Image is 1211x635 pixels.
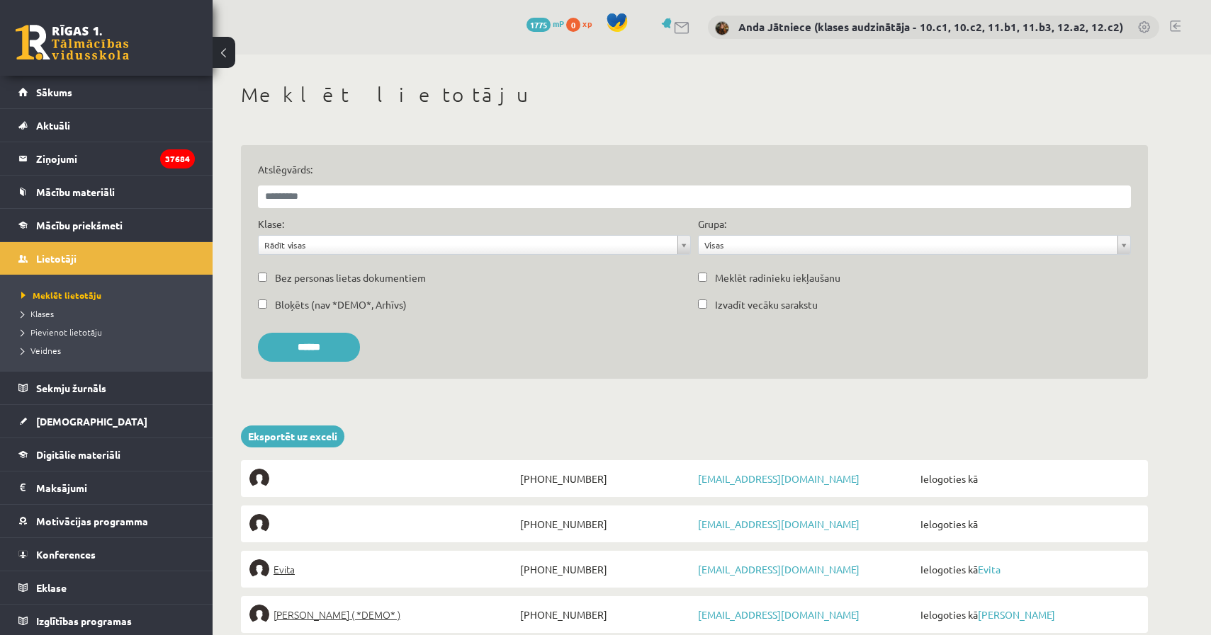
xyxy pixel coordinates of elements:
[978,608,1055,621] a: [PERSON_NAME]
[917,605,1139,624] span: Ielogoties kā
[36,614,132,627] span: Izglītības programas
[16,25,129,60] a: Rīgas 1. Tālmācības vidusskola
[36,86,72,98] span: Sākums
[249,605,269,624] img: Elīna Elizabete Ancveriņa
[18,471,195,504] a: Maksājumi
[526,18,564,29] a: 1775 mP
[21,290,101,301] span: Meklēt lietotāju
[698,517,860,530] a: [EMAIL_ADDRESS][DOMAIN_NAME]
[517,605,694,624] span: [PHONE_NUMBER]
[241,425,344,447] a: Eksportēt uz exceli
[36,581,67,594] span: Eklase
[698,563,860,576] a: [EMAIL_ADDRESS][DOMAIN_NAME]
[18,209,195,241] a: Mācību priekšmeti
[36,119,70,132] span: Aktuāli
[18,538,195,571] a: Konferences
[517,514,694,534] span: [PHONE_NUMBER]
[566,18,599,29] a: 0 xp
[275,270,426,285] label: Bez personas lietas dokumentiem
[259,236,690,254] a: Rādīt visas
[160,149,195,168] i: 37684
[917,559,1139,579] span: Ielogoties kā
[18,142,195,175] a: Ziņojumi37684
[18,372,195,404] a: Sekmju žurnāls
[704,236,1112,254] span: Visas
[275,297,407,312] label: Bloķēts (nav *DEMO*, Arhīvs)
[241,83,1148,107] h1: Meklēt lietotāju
[36,415,147,428] span: [DEMOGRAPHIC_DATA]
[36,185,115,198] span: Mācību materiāli
[21,344,198,357] a: Veidnes
[274,605,400,624] span: [PERSON_NAME] ( *DEMO* )
[21,345,61,356] span: Veidnes
[258,162,1131,177] label: Atslēgvārds:
[264,236,672,254] span: Rādīt visas
[21,326,102,338] span: Pievienot lietotāju
[526,18,551,32] span: 1775
[517,559,694,579] span: [PHONE_NUMBER]
[698,217,726,231] label: Grupa:
[36,515,148,527] span: Motivācijas programma
[917,469,1139,488] span: Ielogoties kā
[917,514,1139,534] span: Ielogoties kā
[715,21,729,35] img: Anda Jātniece (klases audzinātāja - 10.c1, 10.c2, 11.b1, 11.b3, 12.a2, 12.c2)
[274,559,295,579] span: Evita
[715,297,818,312] label: Izvadīt vecāku sarakstu
[249,605,517,624] a: [PERSON_NAME] ( *DEMO* )
[36,548,96,561] span: Konferences
[258,217,284,231] label: Klase:
[738,20,1123,34] a: Anda Jātniece (klases audzinātāja - 10.c1, 10.c2, 11.b1, 11.b3, 12.a2, 12.c2)
[21,326,198,338] a: Pievienot lietotāju
[18,571,195,604] a: Eklase
[21,308,54,319] span: Klases
[978,563,1001,576] a: Evita
[18,176,195,208] a: Mācību materiāli
[36,448,120,461] span: Digitālie materiāli
[36,252,77,265] span: Lietotāji
[18,242,195,275] a: Lietotāji
[699,236,1130,254] a: Visas
[698,608,860,621] a: [EMAIL_ADDRESS][DOMAIN_NAME]
[18,76,195,108] a: Sākums
[21,289,198,302] a: Meklēt lietotāju
[715,270,840,285] label: Meklēt radinieku iekļaušanu
[249,559,269,579] img: Evita
[18,405,195,437] a: [DEMOGRAPHIC_DATA]
[582,18,592,29] span: xp
[36,142,195,175] legend: Ziņojumi
[18,109,195,142] a: Aktuāli
[21,307,198,320] a: Klases
[698,472,860,485] a: [EMAIL_ADDRESS][DOMAIN_NAME]
[517,469,694,488] span: [PHONE_NUMBER]
[36,219,123,231] span: Mācību priekšmeti
[566,18,580,32] span: 0
[249,559,517,579] a: Evita
[553,18,564,29] span: mP
[36,471,195,504] legend: Maksājumi
[18,438,195,471] a: Digitālie materiāli
[18,505,195,537] a: Motivācijas programma
[36,382,106,394] span: Sekmju žurnāls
